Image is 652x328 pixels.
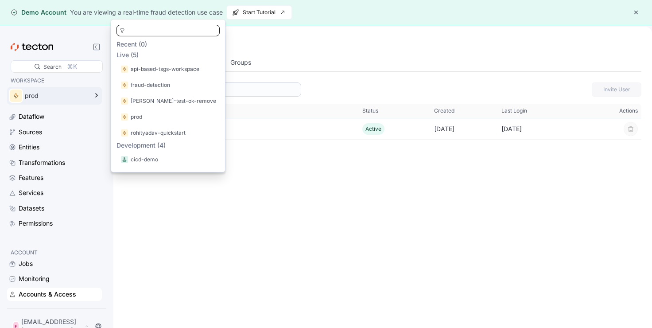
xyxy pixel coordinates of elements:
[7,171,102,184] a: Features
[7,110,102,123] a: Dataflow
[19,173,43,183] div: Features
[7,257,102,270] a: Jobs
[131,81,170,90] p: fraud-detection
[131,155,158,164] p: cicd-demo
[598,83,636,96] span: Invite User
[619,107,638,114] span: Actions
[7,186,102,199] a: Services
[11,8,66,17] div: Demo Account
[226,5,292,20] button: Start Tutorial
[230,58,251,67] div: Groups
[232,6,286,19] span: Start Tutorial
[116,51,220,59] p: Live (5)
[7,156,102,169] a: Transformations
[11,76,98,85] p: WORKSPACE
[7,141,102,154] a: Entities
[434,107,454,114] span: Created
[67,62,77,71] div: ⌘K
[7,202,102,215] a: Datasets
[501,107,527,114] span: Last Login
[362,107,378,114] span: Status
[365,125,381,132] span: Active
[19,188,43,198] div: Services
[7,272,102,285] a: Monitoring
[7,125,102,139] a: Sources
[43,62,62,71] div: Search
[11,60,103,73] div: Search⌘K
[19,142,39,152] div: Entities
[431,120,498,138] div: [DATE]
[131,129,186,137] p: rohityadav-quickstart
[19,289,76,299] div: Accounts & Access
[131,65,199,74] p: api-based-tsgs-workspace
[131,97,216,105] p: [PERSON_NAME]-test-ok-remove
[25,93,88,99] div: prod
[70,8,223,17] div: You are viewing a real-time fraud detection use case
[19,219,53,228] div: Permissions
[19,127,42,137] div: Sources
[19,112,44,121] div: Dataflow
[116,141,220,150] p: Development (4)
[19,158,65,168] div: Transformations
[7,217,102,230] a: Permissions
[11,248,98,257] p: ACCOUNT
[131,113,142,121] p: prod
[498,120,578,138] div: [DATE]
[116,40,220,49] p: Recent (0)
[19,259,33,269] div: Jobs
[19,203,44,213] div: Datasets
[592,82,641,97] button: Invite User
[19,274,50,284] div: Monitoring
[7,288,102,301] a: Accounts & Access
